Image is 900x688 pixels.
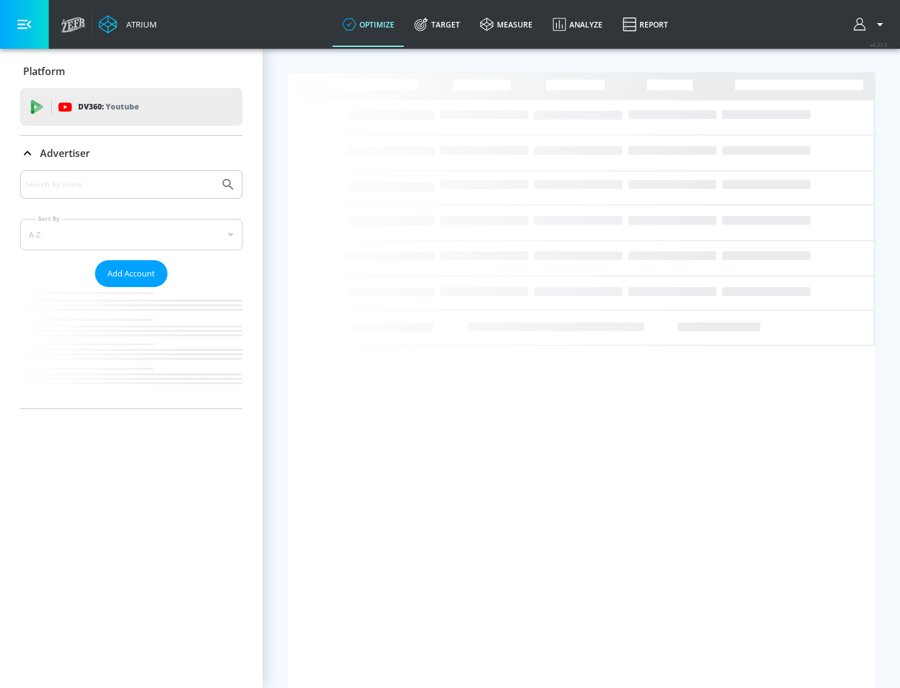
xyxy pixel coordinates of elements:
[612,2,678,47] a: Report
[78,100,139,114] p: DV360:
[20,170,242,408] div: Advertiser
[20,287,242,408] nav: list of Advertiser
[40,146,90,160] p: Advertiser
[99,15,157,34] a: Atrium
[404,2,470,47] a: Target
[106,100,139,113] p: Youtube
[20,54,242,89] div: Platform
[107,266,155,281] span: Add Account
[870,41,887,48] span: v 4.33.5
[23,64,65,78] p: Platform
[20,219,242,250] div: A-Z
[36,215,62,223] label: Sort By
[20,88,242,126] div: DV360: Youtube
[332,2,404,47] a: optimize
[20,136,242,171] div: Advertiser
[95,260,167,287] button: Add Account
[542,2,612,47] a: Analyze
[470,2,542,47] a: measure
[121,19,157,30] div: Atrium
[25,176,214,193] input: Search by name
